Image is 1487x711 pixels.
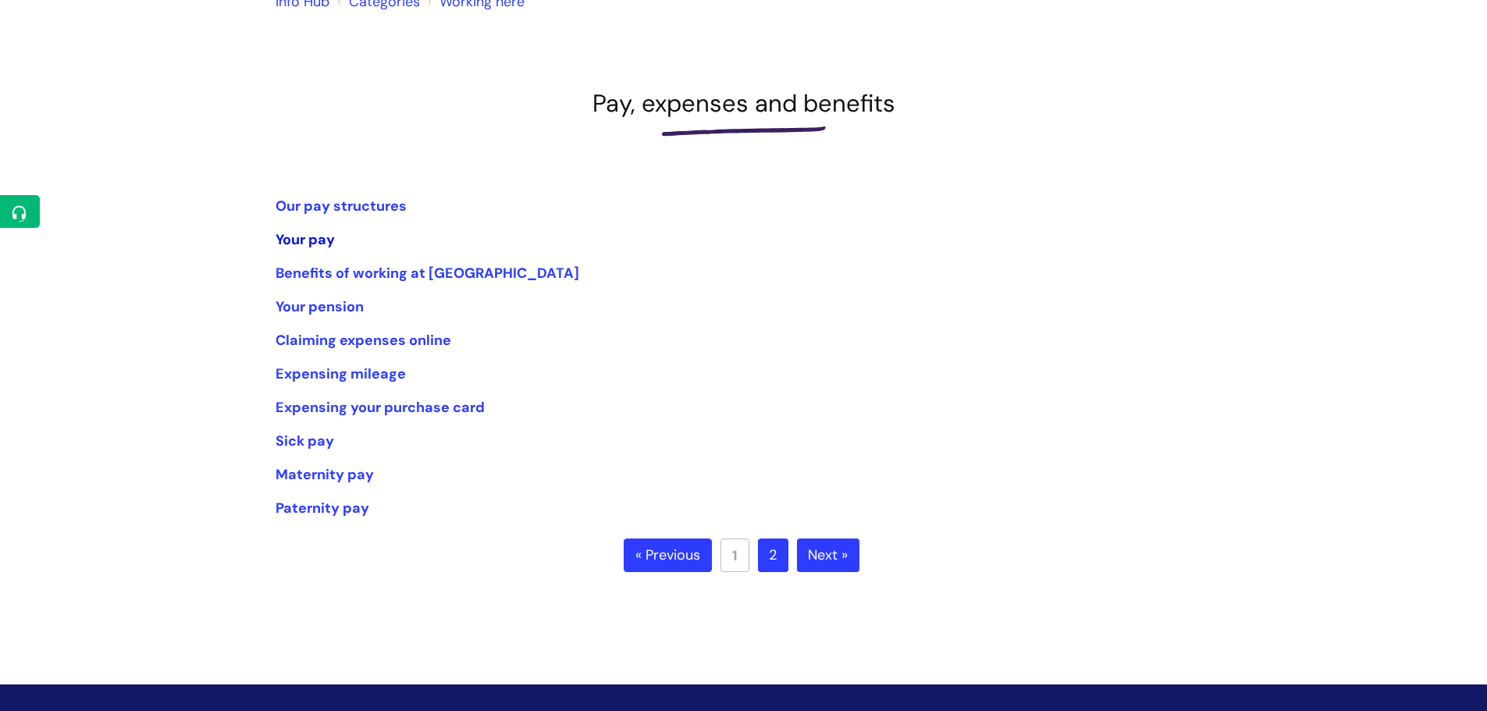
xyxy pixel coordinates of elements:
[276,297,364,316] a: Your pension
[758,539,788,573] a: 2
[276,89,1212,118] h1: Pay, expenses and benefits
[276,432,334,450] a: Sick pay
[276,264,579,283] a: Benefits of working at [GEOGRAPHIC_DATA]
[276,230,335,249] a: Your pay
[624,539,712,573] a: « Previous
[276,364,406,383] a: Expensing mileage
[276,465,374,484] a: Maternity pay
[797,539,859,573] a: Next »
[276,197,407,215] a: Our pay structures
[276,331,451,350] a: Claiming expenses online
[276,398,485,417] a: Expensing your purchase card
[276,499,369,517] a: Paternity pay
[720,539,749,572] a: 1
